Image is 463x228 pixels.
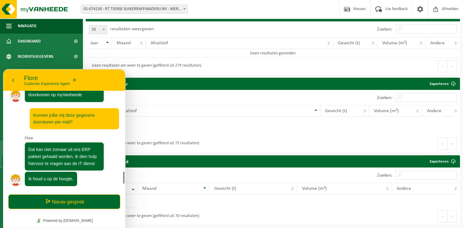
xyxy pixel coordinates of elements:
span: Volume (m³) [382,41,407,46]
button: Previous [438,60,447,72]
span: Maand [117,41,131,46]
label: Zoeken: [377,27,392,32]
span: Afvalstof [151,41,168,46]
label: Zoeken: [377,95,392,100]
div: Geen resultaten om weer te geven (gefilterd uit 70 resultaten) [89,211,199,222]
span: Volume (m³) [302,186,327,191]
button: Next [447,138,457,150]
button: Next [447,60,457,72]
span: Afvalstof [119,108,136,113]
span: 01-074130 - RT TIENSE SUIKERRAFFINADERIJ NV - MERKSEM [81,5,188,14]
div: Geen resultaten om weer te geven (gefilterd uit 73 resultaten) [89,138,199,149]
a: Exporteren [425,78,459,90]
span: Gewicht (t) [338,41,360,46]
span: Jaar [90,41,99,46]
button: Previous [438,210,447,222]
img: Profielafbeelding agent [6,105,19,117]
span: 10 [89,25,107,34]
div: Geen resultaten om weer te geven (gefilterd uit 279 resultaten) [89,61,201,72]
span: Dat kan niet zomaar uit ons ERP pakket gehaald worden, ik dien hulp hiervoor te vragen aan de IT ... [25,78,94,97]
label: Zoeken: [377,173,392,178]
span: Dashboard [18,34,41,49]
a: In grafiekvorm [2,142,81,154]
span: Gewicht (t) [214,186,236,191]
span: Bedrijfsgegevens [18,49,54,64]
a: Exporteren [425,155,459,167]
button: Previous [438,138,447,150]
span: Volume (m³) [374,108,399,113]
p: Flore [22,66,116,72]
img: Tawky_16x16.svg [33,149,38,154]
span: Andere [397,186,411,191]
span: 01-074130 - RT TIENSE SUIKERRAFFINADERIJ NV - MERKSEM [81,5,188,13]
span: Andere [430,41,445,46]
span: Andere [427,108,441,113]
span: Gewicht (t) [325,108,347,113]
span: Maand [142,186,156,191]
button: Next [447,210,457,222]
a: In lijstvorm [2,155,81,167]
span: Navigatie [18,18,37,34]
label: resultaten weergeven [110,27,154,31]
button: Nieuw gesprek [5,125,117,140]
a: Powered by [DOMAIN_NAME] [31,148,92,156]
td: Geen resultaten gevonden [86,49,460,57]
iframe: chat widget [3,69,125,228]
span: Ik houd u op de hoogte, [25,107,70,112]
span: Contactpersonen [18,64,53,79]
